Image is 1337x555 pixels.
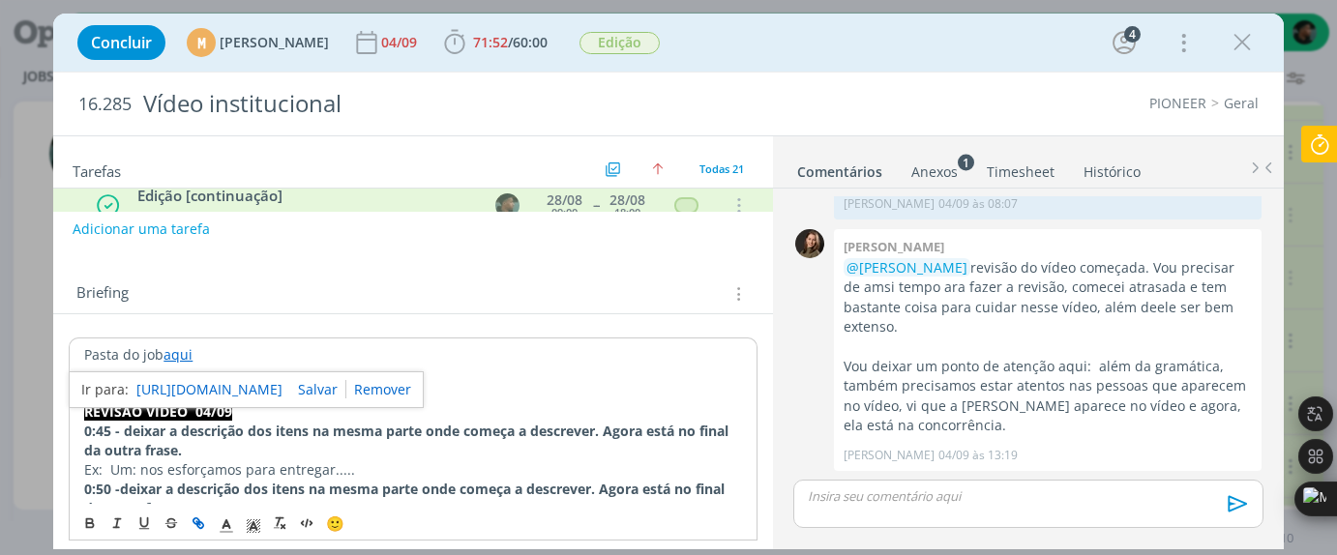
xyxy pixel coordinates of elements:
a: Geral [1224,94,1259,112]
div: Vídeo institucional [135,80,758,128]
button: 71:52/60:00 [439,27,552,58]
button: Concluir [77,25,165,60]
div: 18:00 [614,207,640,218]
p: [PERSON_NAME] [844,447,935,464]
p: revisão do vídeo começada. Vou precisar de amsi tempo ara fazer a revisão, comecei atrasada e tem... [844,258,1252,337]
p: Pasta do job [84,345,741,365]
span: Concluir [91,35,152,50]
span: 60:00 [513,33,548,51]
div: 04/09 [381,36,421,49]
span: Cor de Fundo [240,511,267,535]
span: 71:52 [473,33,508,51]
img: arrow-up.svg [652,163,664,175]
div: M [187,28,216,57]
b: [PERSON_NAME] [844,238,944,255]
a: Histórico [1083,154,1142,182]
span: @[PERSON_NAME] [847,258,967,277]
span: Cor do Texto [213,511,240,535]
a: [URL][DOMAIN_NAME] [136,377,282,402]
span: [PERSON_NAME] [220,36,329,49]
div: 4 [1124,26,1141,43]
a: Comentários [796,154,883,182]
button: Edição [579,31,661,55]
span: / [508,33,513,51]
p: Ex: Um: nos esforçamos para entregar..... [84,460,741,480]
strong: deixar a descrição dos itens na mesma parte onde começa a descrever. Agora está no final da outra... [84,480,728,517]
span: Tarefas [73,158,121,181]
span: Briefing [76,281,129,307]
div: 28/08 [547,193,582,207]
a: aqui [163,345,193,364]
div: 09:00 [551,207,578,218]
span: 04/09 às 13:19 [938,447,1018,464]
span: 04/09 às 08:07 [938,195,1018,213]
span: Concluída em [DATE] 18:45 por [PERSON_NAME] [134,211,376,225]
strong: REVISÃO VÍDEO 04/09 [84,402,232,421]
div: Edição [continuação] [130,185,478,207]
sup: 1 [958,154,974,170]
img: J [795,229,824,258]
a: Timesheet [986,154,1055,182]
button: Adicionar uma tarefa [72,212,211,247]
button: 4 [1109,27,1140,58]
strong: 0:45 - deixar a descrição dos itens na mesma parte onde começa a descrever. Agora está no final d... [84,422,732,459]
span: 🙂 [326,513,344,533]
div: dialog [53,14,1283,549]
button: 🙂 [321,511,348,535]
span: 16.285 [78,94,132,115]
div: Anexos [911,162,958,182]
span: Todas 21 [699,161,744,176]
button: M[PERSON_NAME] [187,28,329,57]
div: 28/08 [609,193,645,207]
strong: 0:50 - [84,480,120,498]
span: Edição [579,32,660,54]
p: Vou deixar um ponto de atenção aqui: além da gramática, também precisamos estar atentos nas pesso... [844,357,1252,436]
p: [PERSON_NAME] [844,195,935,213]
a: PIONEER [1149,94,1206,112]
span: -- [593,198,599,212]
